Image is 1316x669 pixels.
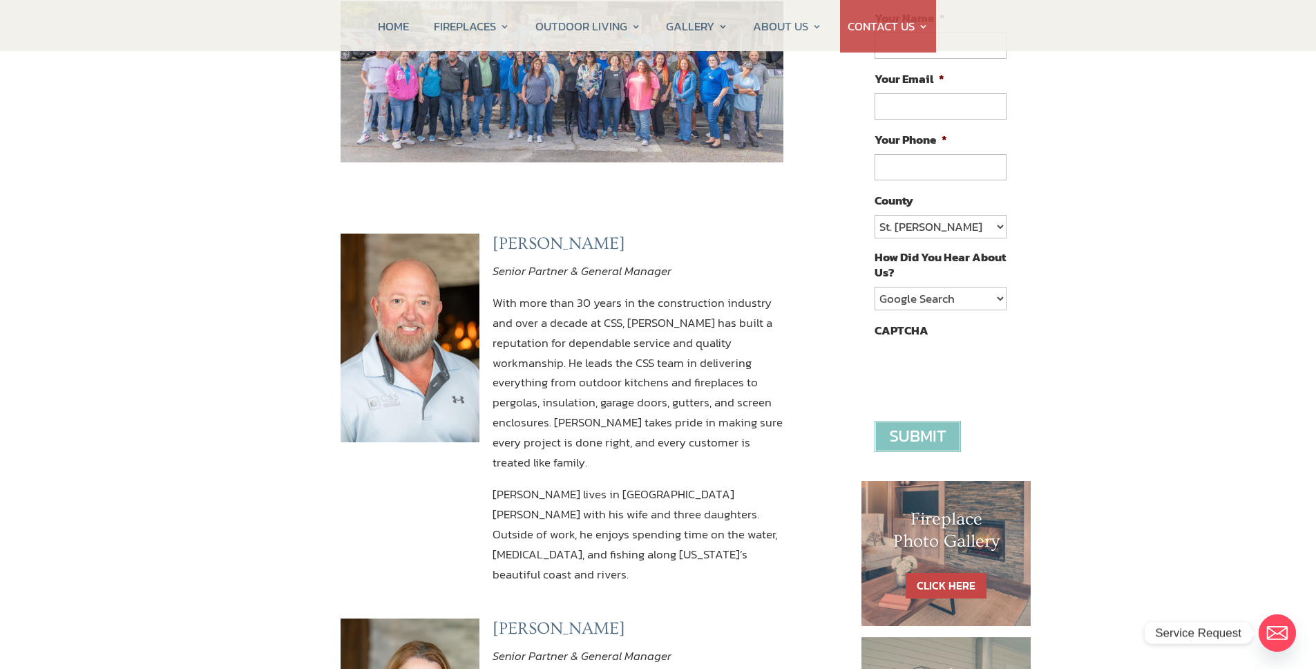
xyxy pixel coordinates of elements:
label: Your Phone [875,132,947,147]
label: CAPTCHA [875,323,928,338]
img: harley [341,234,479,442]
input: Submit [875,421,961,452]
a: Email [1259,614,1296,652]
label: County [875,193,913,208]
em: Senior Partner & General Manager [493,647,671,665]
h3: [PERSON_NAME] [493,234,783,261]
img: team2 [341,1,784,162]
label: Your Email [875,71,944,86]
p: With more than 30 years in the construction industry and over a decade at CSS, [PERSON_NAME] has ... [493,293,783,484]
p: [PERSON_NAME] lives in [GEOGRAPHIC_DATA][PERSON_NAME] with his wife and three daughters. Outside ... [493,484,783,585]
h1: Fireplace Photo Gallery [889,509,1004,558]
em: Senior Partner & General Manager [493,262,671,280]
label: How Did You Hear About Us? [875,249,1006,280]
a: CLICK HERE [906,573,986,599]
iframe: reCAPTCHA [875,345,1085,399]
h3: [PERSON_NAME] [493,619,783,646]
